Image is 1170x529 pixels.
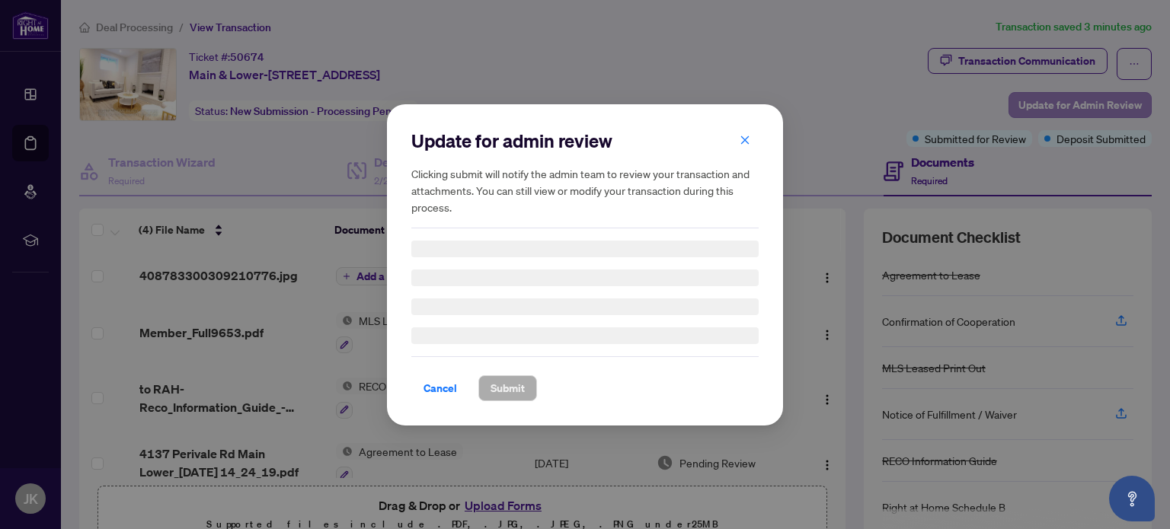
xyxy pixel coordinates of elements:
h2: Update for admin review [411,129,759,153]
span: close [740,134,750,145]
button: Cancel [411,375,469,401]
button: Submit [478,375,537,401]
span: Cancel [424,376,457,400]
h5: Clicking submit will notify the admin team to review your transaction and attachments. You can st... [411,165,759,215]
button: Open asap [1109,476,1155,521]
